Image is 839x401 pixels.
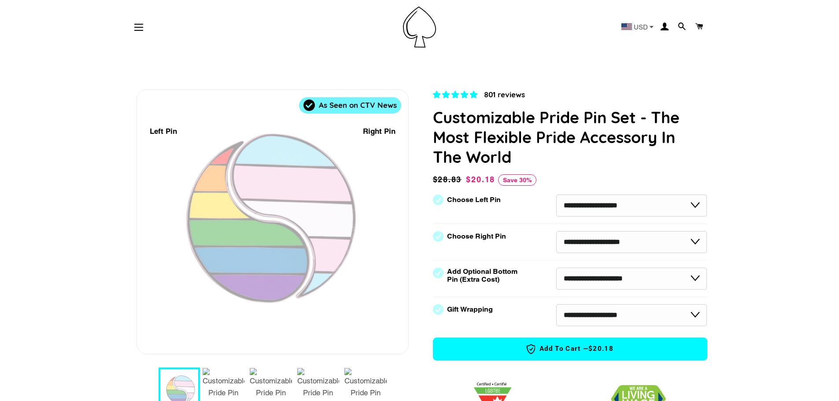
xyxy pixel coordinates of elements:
[466,175,495,184] span: $20.18
[498,174,536,186] span: Save 30%
[403,7,436,48] img: Pin-Ace
[484,90,525,99] span: 801 reviews
[433,107,707,167] h1: Customizable Pride Pin Set - The Most Flexible Pride Accessory In The World
[433,338,707,361] button: Add to Cart —$20.18
[447,196,501,204] label: Choose Left Pin
[363,125,395,137] div: Right Pin
[447,305,493,313] label: Gift Wrapping
[433,173,464,186] span: $28.83
[588,344,614,353] span: $20.18
[447,343,694,355] span: Add to Cart —
[137,90,408,354] div: 1 / 9
[634,24,648,30] span: USD
[433,90,480,99] span: 4.83 stars
[447,232,506,240] label: Choose Right Pin
[447,268,521,283] label: Add Optional Bottom Pin (Extra Cost)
